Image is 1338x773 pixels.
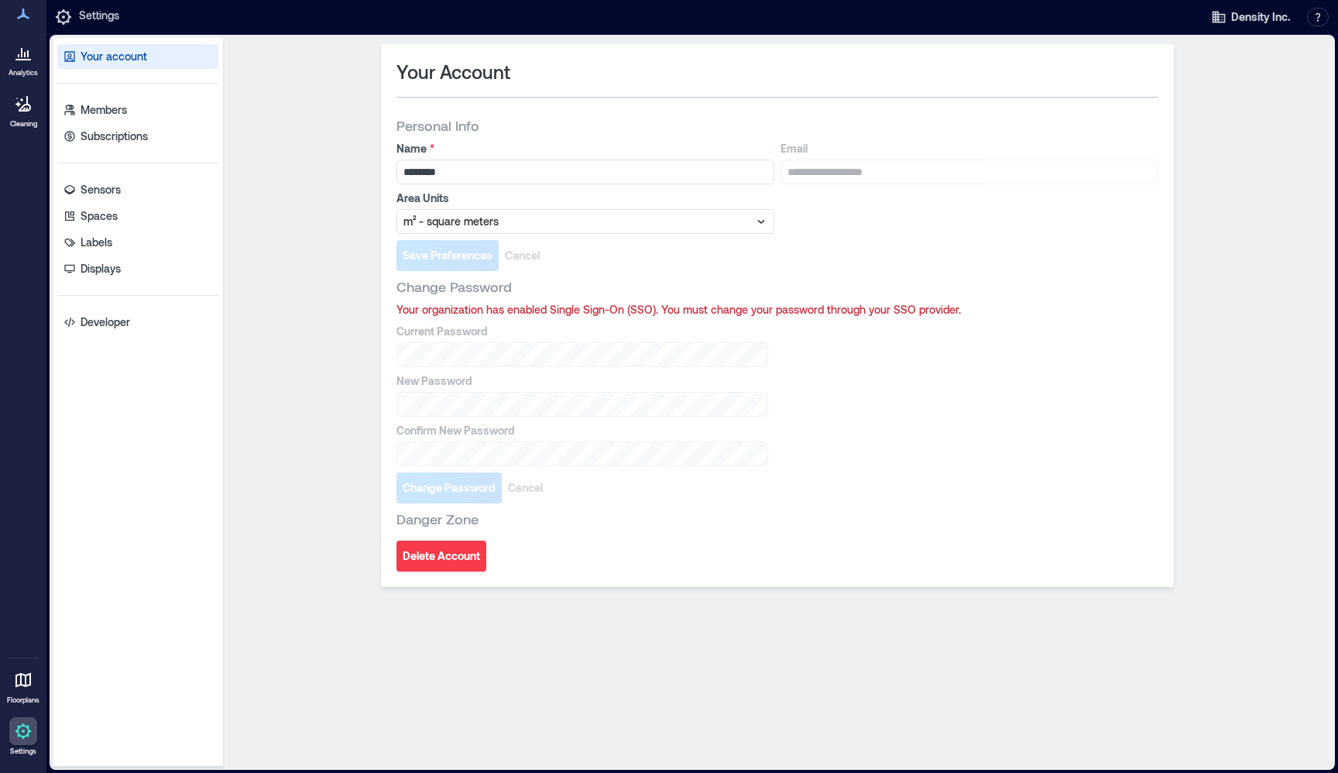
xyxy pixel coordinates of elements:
[57,44,218,69] a: Your account
[403,480,496,496] span: Change Password
[396,472,502,503] button: Change Password
[4,85,43,133] a: Cleaning
[81,208,118,224] p: Spaces
[57,124,218,149] a: Subscriptions
[403,248,492,263] span: Save Preferences
[81,49,147,64] p: Your account
[9,68,38,77] p: Analytics
[57,204,218,228] a: Spaces
[396,373,765,389] label: New Password
[396,191,771,206] label: Area Units
[81,235,112,250] p: Labels
[7,696,39,705] p: Floorplans
[10,119,37,129] p: Cleaning
[396,510,479,528] span: Danger Zone
[502,472,549,503] button: Cancel
[4,34,43,82] a: Analytics
[780,141,1155,156] label: Email
[81,102,127,118] p: Members
[396,423,765,438] label: Confirm New Password
[5,713,42,761] a: Settings
[10,747,36,756] p: Settings
[505,248,540,263] span: Cancel
[81,314,130,330] p: Developer
[79,8,119,26] p: Settings
[403,548,480,564] span: Delete Account
[81,129,148,144] p: Subscriptions
[1231,9,1290,25] span: Density Inc.
[81,261,121,277] p: Displays
[1206,5,1295,29] button: Density Inc.
[499,240,546,271] button: Cancel
[81,182,121,198] p: Sensors
[2,661,44,709] a: Floorplans
[396,277,512,296] span: Change Password
[396,541,486,572] button: Delete Account
[57,230,218,255] a: Labels
[396,324,765,339] label: Current Password
[396,116,479,135] span: Personal Info
[396,141,771,156] label: Name
[57,256,218,281] a: Displays
[508,480,543,496] span: Cancel
[396,302,1158,318] div: Your organization has enabled Single Sign-On (SSO). You must change your password through your SS...
[396,60,510,84] span: Your Account
[396,240,499,271] button: Save Preferences
[57,177,218,202] a: Sensors
[57,98,218,122] a: Members
[57,310,218,335] a: Developer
